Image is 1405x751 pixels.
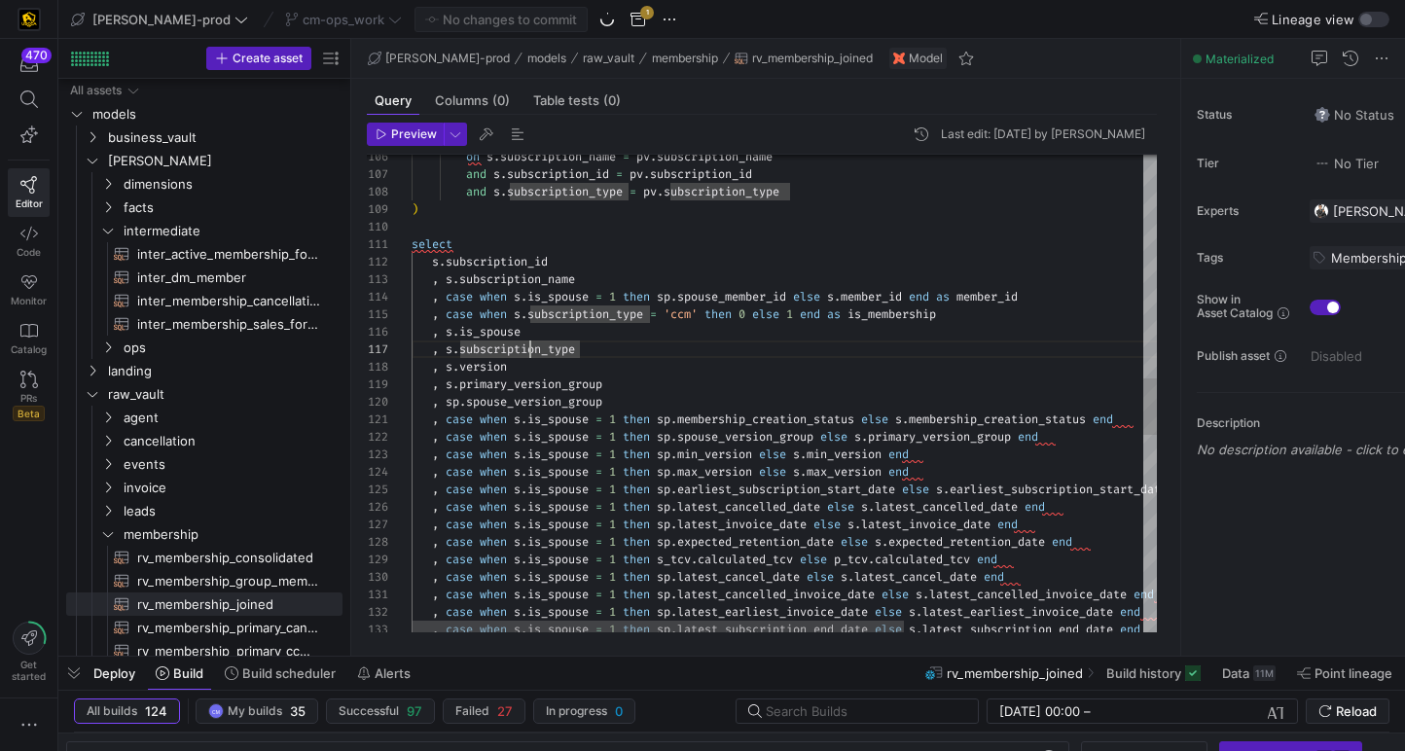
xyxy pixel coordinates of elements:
[391,127,437,141] span: Preview
[446,254,548,269] span: subscription_id
[367,200,388,218] div: 109
[868,429,1011,445] span: primary_version_group
[8,3,50,36] a: https://storage.googleapis.com/y42-prod-data-exchange/images/uAsz27BndGEK0hZWDFeOjoxA7jCwgK9jE472...
[11,295,47,306] span: Monitor
[367,428,388,446] div: 122
[1310,151,1384,176] button: No tierNo Tier
[66,429,342,452] div: Press SPACE to select this row.
[752,306,779,322] span: else
[8,47,50,82] button: 470
[677,429,813,445] span: spouse_version_group
[623,447,650,462] span: then
[670,447,677,462] span: .
[367,305,388,323] div: 115
[609,429,616,445] span: 1
[936,289,950,304] span: as
[290,703,306,719] span: 35
[793,447,800,462] span: s
[1197,204,1294,218] span: Experts
[500,166,507,182] span: .
[66,592,342,616] a: rv_membership_joined​​​​​​​​​​
[124,500,340,522] span: leads
[446,376,452,392] span: s
[228,704,282,718] span: My builds
[432,289,439,304] span: ,
[609,447,616,462] span: 1
[432,324,439,340] span: ,
[893,53,905,64] img: undefined
[670,429,677,445] span: .
[1095,703,1222,719] input: End datetime
[677,447,752,462] span: min_version
[500,184,507,199] span: .
[533,94,621,107] span: Table tests
[432,359,439,375] span: ,
[459,394,466,410] span: .
[124,407,340,429] span: agent
[1306,698,1389,724] button: Reload
[854,429,861,445] span: s
[375,665,411,681] span: Alerts
[1272,12,1354,27] span: Lineage view
[527,447,589,462] span: is_spouse
[8,217,50,266] a: Code
[664,306,698,322] span: 'ccm'
[1093,411,1113,427] span: end
[66,125,342,149] div: Press SPACE to select this row.
[615,703,623,719] span: 0
[412,201,418,217] span: )
[521,289,527,304] span: .
[66,382,342,406] div: Press SPACE to select this row.
[446,447,473,462] span: case
[603,94,621,107] span: (0)
[800,447,807,462] span: .
[595,447,602,462] span: =
[432,394,439,410] span: ,
[367,358,388,375] div: 118
[704,306,732,322] span: then
[861,429,868,445] span: .
[66,219,342,242] div: Press SPACE to select this row.
[66,452,342,476] div: Press SPACE to select this row.
[466,394,602,410] span: spouse_version_group
[480,306,507,322] span: when
[514,429,521,445] span: s
[459,359,507,375] span: version
[367,393,388,411] div: 120
[521,447,527,462] span: .
[137,640,320,662] span: rv_membership_primary_ccm_version​​​​​​​​​​
[847,306,936,322] span: is_membership
[367,165,388,183] div: 107
[66,592,342,616] div: Press SPACE to select this row.
[820,429,847,445] span: else
[497,703,513,719] span: 27
[363,47,515,70] button: [PERSON_NAME]-prod
[583,52,634,65] span: raw_vault
[546,704,607,718] span: In progress
[446,341,452,357] span: s
[521,411,527,427] span: .
[522,47,571,70] button: models
[8,363,50,429] a: PRsBeta
[1197,349,1270,363] span: Publish asset
[432,341,439,357] span: ,
[66,266,342,289] a: inter_dm_member​​​​​​​​​​
[657,184,664,199] span: .
[800,306,820,322] span: end
[124,477,340,499] span: invoice
[657,289,670,304] span: sp
[677,411,854,427] span: membership_creation_status
[66,569,342,592] a: rv_membership_group_member​​​​​​​​​​
[657,429,670,445] span: sp
[1206,52,1274,66] span: Materialized
[367,323,388,340] div: 116
[521,429,527,445] span: .
[1314,203,1329,219] img: https://storage.googleapis.com/y42-prod-data-exchange/images/eavvdt3BI1mUL5aTwIpAt5MuNEaIUcQWfwmP...
[630,166,643,182] span: pv
[432,464,439,480] span: ,
[909,411,1086,427] span: membership_creation_status
[595,411,602,427] span: =
[108,383,340,406] span: raw_vault
[1253,665,1276,681] div: 11M
[861,411,888,427] span: else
